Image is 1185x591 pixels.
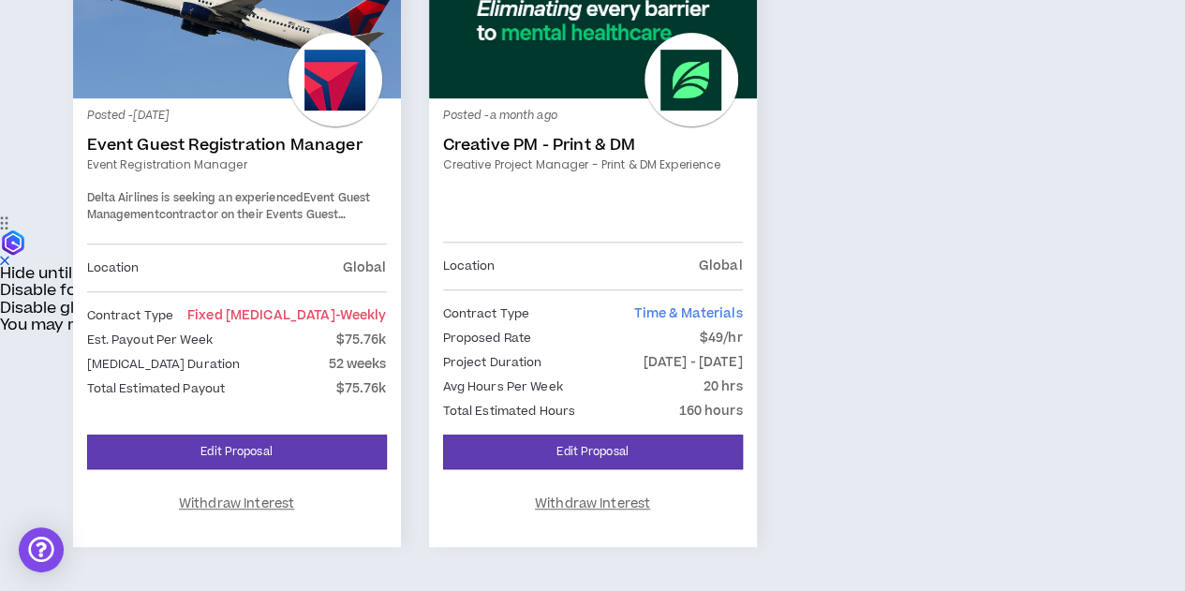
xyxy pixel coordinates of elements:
[443,256,496,276] p: Location
[535,495,650,513] span: Withdraw Interest
[87,190,371,223] strong: Event Guest Management
[443,377,563,397] p: Avg Hours Per Week
[87,354,241,375] p: [MEDICAL_DATA] Duration
[87,108,387,125] p: Posted - [DATE]
[704,377,743,397] p: 20 hrs
[443,328,532,348] p: Proposed Rate
[336,330,387,350] p: $75.76k
[443,484,743,524] button: Withdraw Interest
[335,306,387,325] span: - weekly
[87,435,387,469] a: Edit Proposal
[443,108,743,125] p: Posted - a month ago
[443,401,576,421] p: Total Estimated Hours
[328,354,386,375] p: 52 weeks
[633,304,742,323] span: Time & Materials
[87,378,226,399] p: Total Estimated Payout
[443,352,542,373] p: Project Duration
[87,305,174,326] p: Contract Type
[87,156,387,173] a: Event Registration Manager
[343,258,387,278] p: Global
[87,207,384,305] span: contractor on their Events Guest Management team. This a 40hrs/week position with 2-3 days in the...
[443,136,743,155] a: Creative PM - Print & DM
[644,352,743,373] p: [DATE] - [DATE]
[336,378,387,399] p: $75.76k
[443,303,530,324] p: Contract Type
[179,495,294,513] span: Withdraw Interest
[87,258,140,278] p: Location
[443,156,743,173] a: Creative Project Manager - Print & DM Experience
[19,527,64,572] div: Open Intercom Messenger
[87,190,304,206] span: Delta Airlines is seeking an experienced
[699,256,743,276] p: Global
[678,401,742,421] p: 160 hours
[700,328,743,348] p: $49/hr
[443,435,743,469] a: Edit Proposal
[87,136,387,155] a: Event Guest Registration Manager
[187,306,387,325] span: Fixed [MEDICAL_DATA]
[87,330,213,350] p: Est. Payout Per Week
[87,484,387,524] button: Withdraw Interest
